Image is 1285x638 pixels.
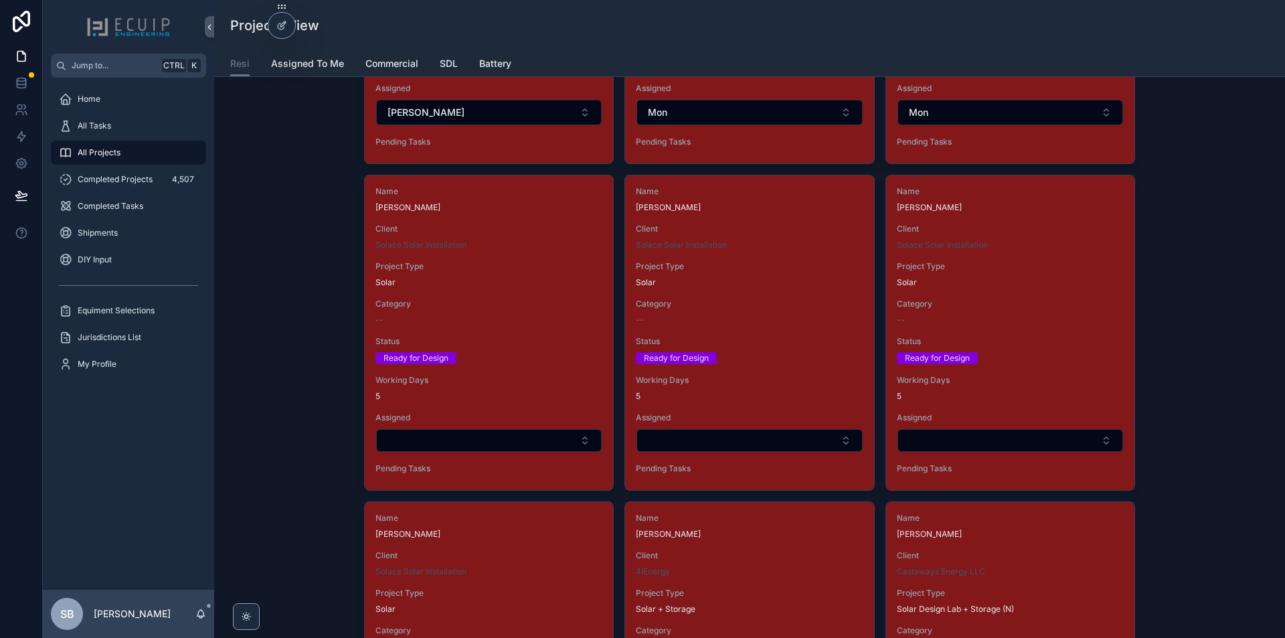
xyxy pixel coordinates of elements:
[897,186,1124,197] span: Name
[440,57,458,70] span: SDL
[78,174,153,185] span: Completed Projects
[636,566,670,577] a: 4IEnergy
[78,332,141,343] span: Jurisdictions List
[230,52,250,77] a: Resi
[636,588,863,599] span: Project Type
[375,224,602,234] span: Client
[364,175,614,491] a: Name[PERSON_NAME]ClientSolace Solar InstallationProject TypeSolarCategory--StatusReady for Design...
[78,254,112,265] span: DIY Input
[271,57,344,70] span: Assigned To Me
[78,359,116,370] span: My Profile
[375,529,602,540] span: [PERSON_NAME]
[51,221,206,245] a: Shipments
[636,315,644,325] span: --
[78,94,100,104] span: Home
[897,224,1124,234] span: Client
[375,83,602,94] span: Assigned
[86,16,171,37] img: App logo
[897,240,988,250] span: Solace Solar Installation
[897,391,1124,402] span: 5
[78,147,120,158] span: All Projects
[365,57,418,70] span: Commercial
[375,604,396,615] span: Solar
[375,336,602,347] span: Status
[636,513,863,524] span: Name
[636,137,863,147] span: Pending Tasks
[189,60,199,71] span: K
[51,87,206,111] a: Home
[897,513,1124,524] span: Name
[168,171,198,187] div: 4,507
[636,375,863,386] span: Working Days
[271,52,344,78] a: Assigned To Me
[375,513,602,524] span: Name
[636,299,863,309] span: Category
[94,607,171,621] p: [PERSON_NAME]
[43,78,214,394] div: scrollable content
[78,121,111,131] span: All Tasks
[897,429,1123,452] button: Select Button
[383,352,448,364] div: Ready for Design
[897,604,1014,615] span: Solar Design Lab + Storage (N)
[897,261,1124,272] span: Project Type
[636,240,727,250] a: Solace Solar Installation
[440,52,458,78] a: SDL
[230,57,250,70] span: Resi
[909,106,928,119] span: Mon
[375,463,602,474] span: Pending Tasks
[897,566,985,577] a: Castaways Energy LLC
[376,429,602,452] button: Select Button
[375,566,466,577] a: Solace Solar Installation
[51,141,206,165] a: All Projects
[636,202,863,213] span: [PERSON_NAME]
[897,315,905,325] span: --
[636,429,862,452] button: Select Button
[897,375,1124,386] span: Working Days
[376,100,602,125] button: Select Button
[636,550,863,561] span: Client
[636,83,863,94] span: Assigned
[230,16,319,35] h1: Projects View
[636,186,863,197] span: Name
[636,261,863,272] span: Project Type
[375,137,602,147] span: Pending Tasks
[51,352,206,376] a: My Profile
[897,550,1124,561] span: Client
[51,167,206,191] a: Completed Projects4,507
[897,83,1124,94] span: Assigned
[897,100,1123,125] button: Select Button
[897,625,1124,636] span: Category
[60,606,74,622] span: SB
[375,588,602,599] span: Project Type
[897,463,1124,474] span: Pending Tasks
[375,186,602,197] span: Name
[897,299,1124,309] span: Category
[375,412,602,423] span: Assigned
[51,325,206,349] a: Jurisdictions List
[636,100,862,125] button: Select Button
[636,391,863,402] span: 5
[375,277,396,288] span: Solar
[897,336,1124,347] span: Status
[78,201,143,212] span: Completed Tasks
[51,54,206,78] button: Jump to...CtrlK
[51,299,206,323] a: Equiment Selections
[885,175,1135,491] a: Name[PERSON_NAME]ClientSolace Solar InstallationProject TypeSolarCategory--StatusReady for Design...
[375,240,466,250] a: Solace Solar Installation
[636,604,695,615] span: Solar + Storage
[897,202,1124,213] span: [PERSON_NAME]
[897,529,1124,540] span: [PERSON_NAME]
[897,588,1124,599] span: Project Type
[375,550,602,561] span: Client
[365,52,418,78] a: Commercial
[479,57,511,70] span: Battery
[51,248,206,272] a: DIY Input
[51,114,206,138] a: All Tasks
[375,202,602,213] span: [PERSON_NAME]
[375,625,602,636] span: Category
[636,224,863,234] span: Client
[375,261,602,272] span: Project Type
